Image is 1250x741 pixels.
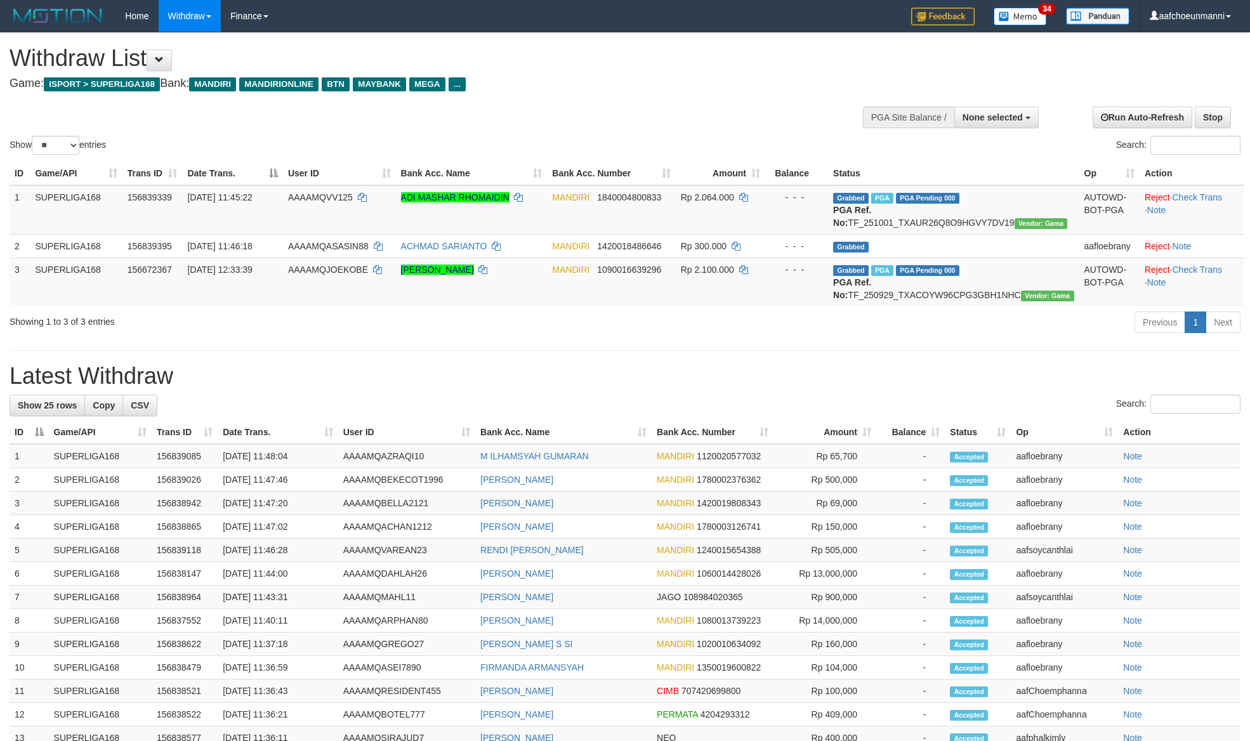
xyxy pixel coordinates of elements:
[1093,107,1192,128] a: Run Auto-Refresh
[773,586,876,609] td: Rp 900,000
[10,633,49,656] td: 9
[773,421,876,444] th: Amount: activate to sort column ascending
[1011,468,1118,492] td: aafloebrany
[657,709,698,719] span: PERMATA
[1185,311,1206,333] a: 1
[871,193,893,204] span: Marked by aafsoycanthlai
[93,400,115,410] span: Copy
[84,395,123,416] a: Copy
[32,136,79,155] select: Showentries
[480,709,553,719] a: [PERSON_NAME]
[49,609,152,633] td: SUPERLIGA168
[1140,185,1244,235] td: · ·
[10,421,49,444] th: ID: activate to sort column descending
[1079,258,1140,306] td: AUTOWD-BOT-PGA
[770,191,823,204] div: - - -
[152,539,218,562] td: 156839118
[697,475,761,485] span: Copy 1780002376362 to clipboard
[30,234,122,258] td: SUPERLIGA168
[338,679,475,703] td: AAAAMQRESIDENT455
[338,421,475,444] th: User ID: activate to sort column ascending
[950,663,988,674] span: Accepted
[218,586,338,609] td: [DATE] 11:43:31
[896,193,959,204] span: PGA Pending
[652,421,773,444] th: Bank Acc. Number: activate to sort column ascending
[1123,686,1142,696] a: Note
[597,265,661,275] span: Copy 1090016639296 to clipboard
[218,444,338,468] td: [DATE] 11:48:04
[1123,592,1142,602] a: Note
[449,77,466,91] span: ...
[1145,241,1170,251] a: Reject
[950,639,988,650] span: Accepted
[773,444,876,468] td: Rp 65,700
[1011,586,1118,609] td: aafsoycanthlai
[1140,234,1244,258] td: ·
[338,468,475,492] td: AAAAMQBEKECOT1996
[773,468,876,492] td: Rp 500,000
[876,468,945,492] td: -
[950,616,988,627] span: Accepted
[187,241,252,251] span: [DATE] 11:46:18
[283,162,396,185] th: User ID: activate to sort column ascending
[338,586,475,609] td: AAAAMQMAHL11
[828,258,1079,306] td: TF_250929_TXACOYW96CPG3GBH1NHC
[49,679,152,703] td: SUPERLIGA168
[876,703,945,726] td: -
[697,451,761,461] span: Copy 1120020577032 to clipboard
[152,468,218,492] td: 156839026
[876,421,945,444] th: Balance: activate to sort column ascending
[963,112,1023,122] span: None selected
[773,492,876,515] td: Rp 69,000
[128,265,172,275] span: 156672367
[10,703,49,726] td: 12
[288,241,369,251] span: AAAAMQASASIN88
[1015,218,1068,229] span: Vendor URL: https://trx31.1velocity.biz
[770,263,823,276] div: - - -
[1079,162,1140,185] th: Op: activate to sort column ascending
[218,515,338,539] td: [DATE] 11:47:02
[480,662,584,672] a: FIRMANDA ARMANSYAH
[697,568,761,579] span: Copy 1060014428026 to clipboard
[1066,8,1129,25] img: panduan.png
[657,498,694,508] span: MANDIRI
[218,679,338,703] td: [DATE] 11:36:43
[10,656,49,679] td: 10
[697,615,761,626] span: Copy 1080013739223 to clipboard
[876,656,945,679] td: -
[322,77,350,91] span: BTN
[49,515,152,539] td: SUPERLIGA168
[876,633,945,656] td: -
[128,192,172,202] span: 156839339
[18,400,77,410] span: Show 25 rows
[773,703,876,726] td: Rp 409,000
[10,492,49,515] td: 3
[1011,633,1118,656] td: aafloebrany
[49,633,152,656] td: SUPERLIGA168
[876,444,945,468] td: -
[681,686,740,696] span: Copy 707420699800 to clipboard
[1011,679,1118,703] td: aafChoemphanna
[697,498,761,508] span: Copy 1420019808343 to clipboard
[288,265,368,275] span: AAAAMQJOEKOBE
[401,265,474,275] a: [PERSON_NAME]
[10,515,49,539] td: 4
[1079,185,1140,235] td: AUTOWD-BOT-PGA
[480,451,589,461] a: M ILHAMSYAH GUMARAN
[338,444,475,468] td: AAAAMQAZRAQI10
[49,586,152,609] td: SUPERLIGA168
[1011,562,1118,586] td: aafloebrany
[10,468,49,492] td: 2
[122,162,183,185] th: Trans ID: activate to sort column ascending
[480,475,553,485] a: [PERSON_NAME]
[657,686,679,696] span: CIMB
[773,679,876,703] td: Rp 100,000
[480,521,553,532] a: [PERSON_NAME]
[657,662,694,672] span: MANDIRI
[10,258,30,306] td: 3
[152,679,218,703] td: 156838521
[10,562,49,586] td: 6
[1123,568,1142,579] a: Note
[152,656,218,679] td: 156838479
[1011,539,1118,562] td: aafsoycanthlai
